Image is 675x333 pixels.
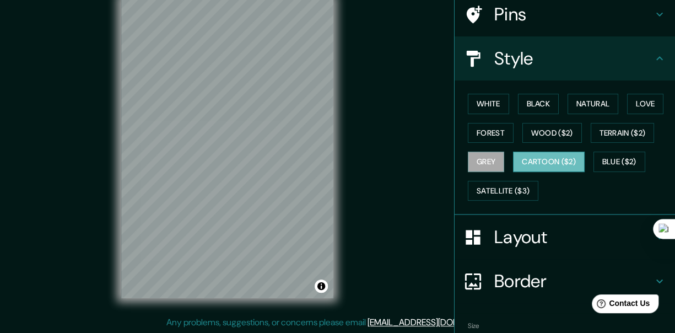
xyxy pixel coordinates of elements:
[315,280,328,293] button: Toggle attribution
[577,290,663,321] iframe: Help widget launcher
[522,123,582,143] button: Wood ($2)
[368,316,504,328] a: [EMAIL_ADDRESS][DOMAIN_NAME]
[468,123,514,143] button: Forest
[518,94,559,114] button: Black
[494,226,653,248] h4: Layout
[627,94,663,114] button: Love
[568,94,618,114] button: Natural
[593,152,645,172] button: Blue ($2)
[455,259,675,303] div: Border
[455,215,675,259] div: Layout
[468,152,504,172] button: Grey
[513,152,585,172] button: Cartoon ($2)
[468,181,538,201] button: Satellite ($3)
[494,270,653,292] h4: Border
[166,316,505,329] p: Any problems, suggestions, or concerns please email .
[455,36,675,80] div: Style
[468,94,509,114] button: White
[494,47,653,69] h4: Style
[591,123,655,143] button: Terrain ($2)
[468,321,479,331] label: Size
[494,3,653,25] h4: Pins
